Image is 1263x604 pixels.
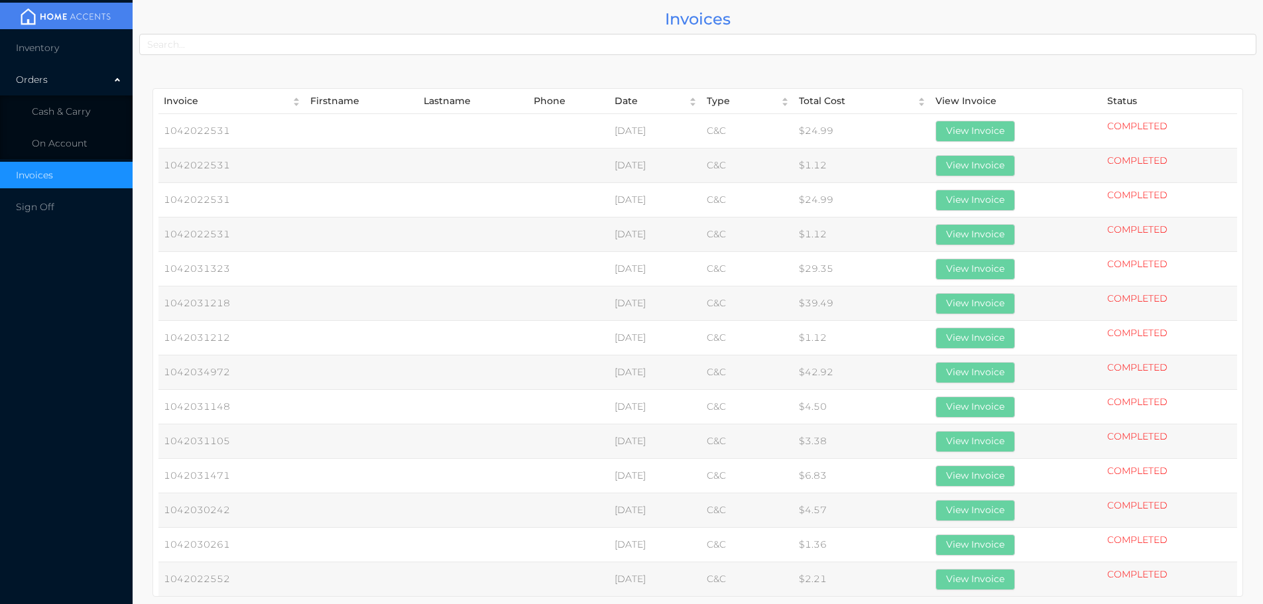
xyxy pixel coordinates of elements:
[701,459,794,493] td: C&C
[158,424,305,459] td: 1042031105
[935,431,1015,452] button: View Invoice
[292,101,301,103] i: icon: caret-down
[158,528,305,562] td: 1042030261
[16,42,59,54] span: Inventory
[609,459,701,493] td: [DATE]
[935,121,1015,142] button: View Invoice
[935,259,1015,280] button: View Invoice
[609,424,701,459] td: [DATE]
[609,286,701,321] td: [DATE]
[799,94,910,108] div: Total Cost
[918,101,926,103] i: icon: caret-down
[794,286,930,321] td: $39.49
[139,34,1256,55] input: Search...
[158,493,305,528] td: 1042030242
[158,149,305,183] td: 1042022531
[794,355,930,390] td: $42.92
[794,149,930,183] td: $1.12
[16,7,115,27] img: mainBanner
[534,94,604,108] div: Phone
[1107,94,1232,108] div: Status
[935,569,1015,590] button: View Invoice
[794,424,930,459] td: $3.38
[707,94,774,108] div: Type
[1107,326,1232,340] p: COMPLETED
[935,396,1015,418] button: View Invoice
[781,101,790,103] i: icon: caret-down
[615,94,682,108] div: Date
[701,183,794,217] td: C&C
[158,321,305,355] td: 1042031212
[310,94,413,108] div: Firstname
[701,528,794,562] td: C&C
[935,465,1015,487] button: View Invoice
[139,7,1256,31] div: Invoices
[158,390,305,424] td: 1042031148
[1107,257,1232,271] p: COMPLETED
[780,95,790,107] div: Sort
[158,355,305,390] td: 1042034972
[701,286,794,321] td: C&C
[918,95,926,98] i: icon: caret-up
[609,528,701,562] td: [DATE]
[1107,499,1232,513] p: COMPLETED
[701,493,794,528] td: C&C
[1107,154,1232,168] p: COMPLETED
[701,149,794,183] td: C&C
[609,390,701,424] td: [DATE]
[701,424,794,459] td: C&C
[917,95,926,107] div: Sort
[701,114,794,149] td: C&C
[701,562,794,597] td: C&C
[794,321,930,355] td: $1.12
[609,252,701,286] td: [DATE]
[794,493,930,528] td: $4.57
[794,183,930,217] td: $24.99
[1107,119,1232,133] p: COMPLETED
[16,169,53,181] span: Invoices
[1107,292,1232,306] p: COMPLETED
[1107,188,1232,202] p: COMPLETED
[794,528,930,562] td: $1.36
[794,114,930,149] td: $24.99
[609,321,701,355] td: [DATE]
[32,105,90,117] span: Cash & Carry
[609,355,701,390] td: [DATE]
[158,114,305,149] td: 1042022531
[609,114,701,149] td: [DATE]
[689,101,697,103] i: icon: caret-down
[935,362,1015,383] button: View Invoice
[781,95,790,98] i: icon: caret-up
[935,534,1015,556] button: View Invoice
[424,94,523,108] div: Lastname
[689,95,697,98] i: icon: caret-up
[1107,533,1232,547] p: COMPLETED
[794,252,930,286] td: $29.35
[609,493,701,528] td: [DATE]
[935,155,1015,176] button: View Invoice
[1107,223,1232,237] p: COMPLETED
[158,252,305,286] td: 1042031323
[609,183,701,217] td: [DATE]
[935,190,1015,211] button: View Invoice
[158,459,305,493] td: 1042031471
[688,95,697,107] div: Sort
[701,390,794,424] td: C&C
[32,137,88,149] span: On Account
[1107,430,1232,444] p: COMPLETED
[292,95,301,98] i: icon: caret-up
[935,500,1015,521] button: View Invoice
[794,562,930,597] td: $2.21
[164,94,285,108] div: Invoice
[794,390,930,424] td: $4.50
[794,217,930,252] td: $1.12
[701,355,794,390] td: C&C
[701,252,794,286] td: C&C
[794,459,930,493] td: $6.83
[1107,464,1232,478] p: COMPLETED
[16,201,54,213] span: Sign Off
[701,321,794,355] td: C&C
[935,224,1015,245] button: View Invoice
[935,328,1015,349] button: View Invoice
[292,95,301,107] div: Sort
